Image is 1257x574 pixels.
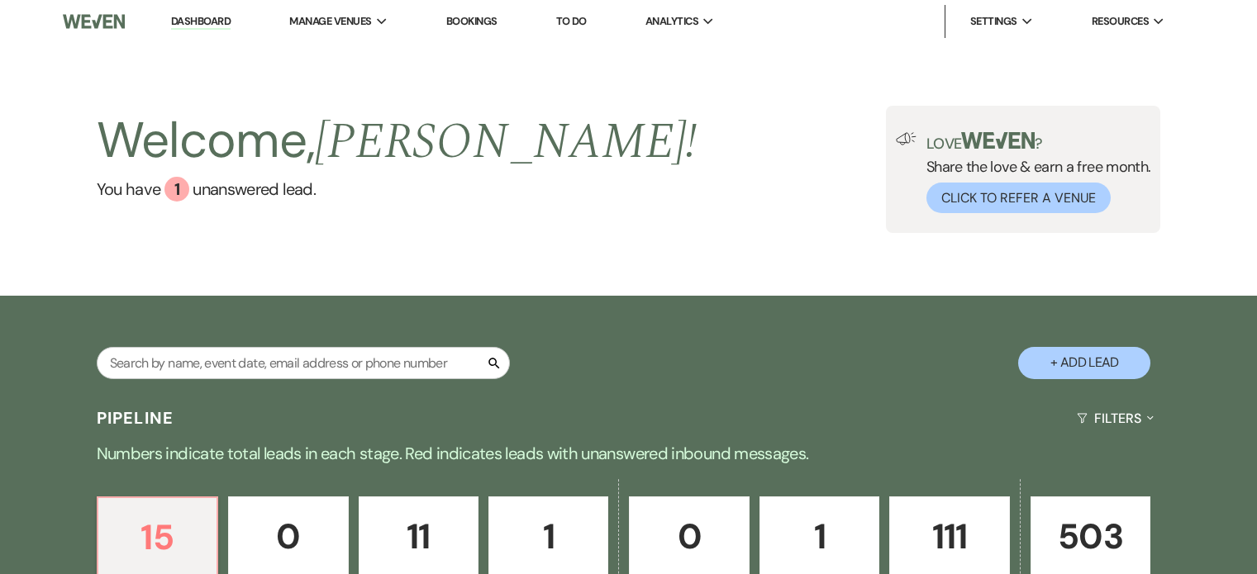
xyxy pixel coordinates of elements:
img: loud-speaker-illustration.svg [896,132,917,145]
span: Manage Venues [289,13,371,30]
img: weven-logo-green.svg [961,132,1035,149]
a: You have 1 unanswered lead. [97,177,698,202]
p: 0 [640,509,738,564]
p: 15 [108,510,207,565]
p: 111 [900,509,998,564]
button: Click to Refer a Venue [926,183,1111,213]
h3: Pipeline [97,406,174,429]
h2: Welcome, [97,106,698,177]
p: 1 [499,509,598,564]
span: Settings [970,13,1017,30]
div: 1 [164,177,189,202]
div: Share the love & earn a free month. [917,132,1151,213]
button: Filters [1070,396,1160,440]
a: Dashboard [171,14,231,30]
img: Weven Logo [63,4,125,39]
p: 0 [239,509,337,564]
p: 1 [770,509,869,564]
p: 503 [1041,509,1140,564]
a: To Do [556,14,587,28]
a: Bookings [446,14,498,28]
span: Resources [1092,13,1149,30]
span: Analytics [645,13,698,30]
span: [PERSON_NAME] ! [315,104,697,180]
p: 11 [369,509,468,564]
p: Love ? [926,132,1151,151]
input: Search by name, event date, email address or phone number [97,347,510,379]
button: + Add Lead [1018,347,1150,379]
p: Numbers indicate total leads in each stage. Red indicates leads with unanswered inbound messages. [34,440,1224,467]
